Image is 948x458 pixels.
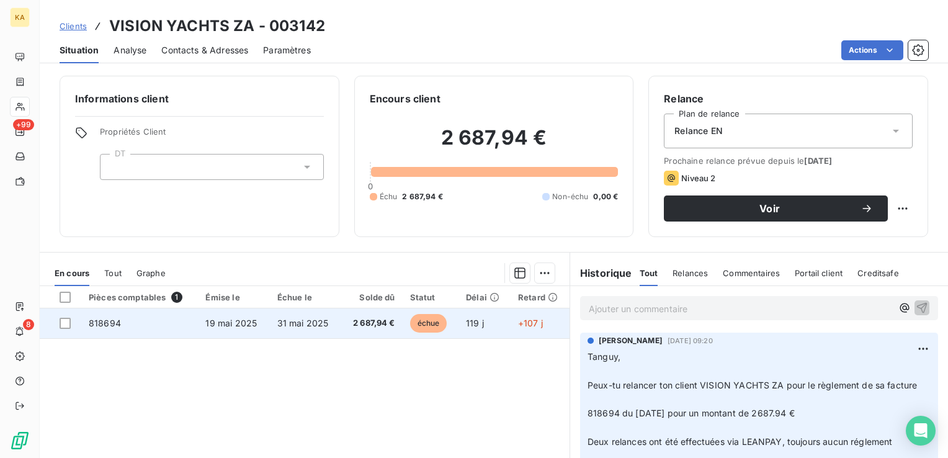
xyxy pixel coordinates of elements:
[60,20,87,32] a: Clients
[89,318,121,328] span: 818694
[679,204,861,213] span: Voir
[673,268,708,278] span: Relances
[723,268,780,278] span: Commentaires
[89,292,191,303] div: Pièces comptables
[370,125,619,163] h2: 2 687,94 €
[161,44,248,56] span: Contacts & Adresses
[55,268,89,278] span: En cours
[588,380,917,390] span: Peux-tu relancer ton client VISION YACHTS ZA pour le règlement de sa facture
[552,191,588,202] span: Non-échu
[518,318,543,328] span: +107 j
[402,191,443,202] span: 2 687,94 €
[841,40,903,60] button: Actions
[674,125,723,137] span: Relance EN
[466,292,503,302] div: Délai
[380,191,398,202] span: Échu
[60,44,99,56] span: Situation
[804,156,832,166] span: [DATE]
[349,317,395,330] span: 2 687,94 €
[599,335,663,346] span: [PERSON_NAME]
[593,191,618,202] span: 0,00 €
[368,181,373,191] span: 0
[518,292,562,302] div: Retard
[104,268,122,278] span: Tout
[205,318,257,328] span: 19 mai 2025
[664,156,913,166] span: Prochaine relance prévue depuis le
[277,318,329,328] span: 31 mai 2025
[795,268,843,278] span: Portail client
[13,119,34,130] span: +99
[640,268,658,278] span: Tout
[664,91,913,106] h6: Relance
[570,266,632,281] h6: Historique
[100,127,324,144] span: Propriétés Client
[10,431,30,451] img: Logo LeanPay
[10,7,30,27] div: KA
[349,292,395,302] div: Solde dû
[60,21,87,31] span: Clients
[114,44,146,56] span: Analyse
[205,292,262,302] div: Émise le
[668,337,713,344] span: [DATE] 09:20
[171,292,182,303] span: 1
[410,292,451,302] div: Statut
[588,436,893,447] span: Deux relances ont été effectuées via LEANPAY, toujours aucun réglement
[664,195,888,222] button: Voir
[588,351,620,362] span: Tanguy,
[588,408,795,418] span: 818694 du [DATE] pour un montant de 2687.94 €
[109,15,325,37] h3: VISION YACHTS ZA - 003142
[906,416,936,446] div: Open Intercom Messenger
[263,44,311,56] span: Paramètres
[75,91,324,106] h6: Informations client
[466,318,484,328] span: 119 j
[410,314,447,333] span: échue
[136,268,166,278] span: Graphe
[23,319,34,330] span: 8
[370,91,440,106] h6: Encours client
[110,161,120,173] input: Ajouter une valeur
[857,268,899,278] span: Creditsafe
[277,292,334,302] div: Échue le
[681,173,715,183] span: Niveau 2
